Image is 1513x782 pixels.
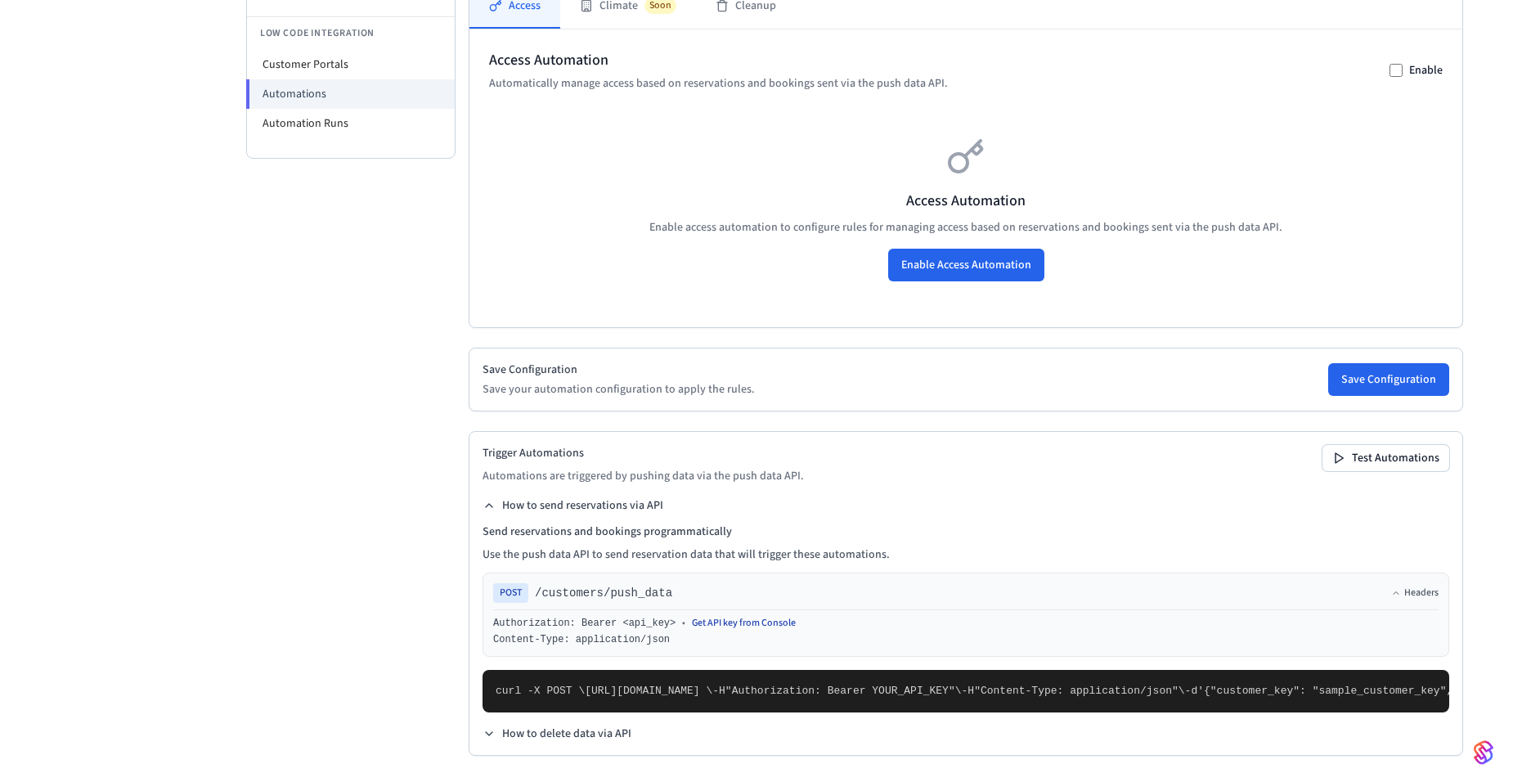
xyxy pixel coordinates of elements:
[712,685,725,697] span: -H
[247,109,455,138] li: Automation Runs
[483,497,663,514] button: How to send reservations via API
[725,685,955,697] span: "Authorization: Bearer YOUR_API_KEY"
[1322,445,1449,471] button: Test Automations
[1179,685,1185,697] span: \
[493,583,528,603] span: POST
[535,585,672,601] span: /customers/push_data
[483,381,755,398] p: Save your automation configuration to apply the rules.
[483,468,804,484] p: Automations are triggered by pushing data via the push data API.
[493,617,676,630] div: Authorization: Bearer <api_key>
[888,249,1044,281] button: Enable Access Automation
[483,445,804,461] h2: Trigger Automations
[962,685,975,697] span: -H
[1391,586,1439,600] button: Headers
[1328,363,1449,396] button: Save Configuration
[489,190,1443,213] h3: Access Automation
[483,546,1449,563] p: Use the push data API to send reservation data that will trigger these automations.
[682,617,685,630] span: •
[483,726,631,742] button: How to delete data via API
[955,685,962,697] span: \
[585,685,712,697] span: [URL][DOMAIN_NAME] \
[483,362,755,378] h2: Save Configuration
[489,75,948,92] p: Automatically manage access based on reservations and bookings sent via the push data API.
[489,219,1443,236] p: Enable access automation to configure rules for managing access based on reservations and booking...
[496,685,585,697] span: curl -X POST \
[489,49,948,72] h2: Access Automation
[483,524,1449,540] h4: Send reservations and bookings programmatically
[1197,685,1210,697] span: '{
[1210,685,1452,697] span: "customer_key": "sample_customer_key",
[974,685,1179,697] span: "Content-Type: application/json"
[246,79,455,109] li: Automations
[692,617,796,630] a: Get API key from Console
[1409,62,1443,79] label: Enable
[1474,739,1493,766] img: SeamLogoGradient.69752ec5.svg
[493,633,1439,646] div: Content-Type: application/json
[1185,685,1198,697] span: -d
[247,50,455,79] li: Customer Portals
[247,16,455,50] li: Low Code Integration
